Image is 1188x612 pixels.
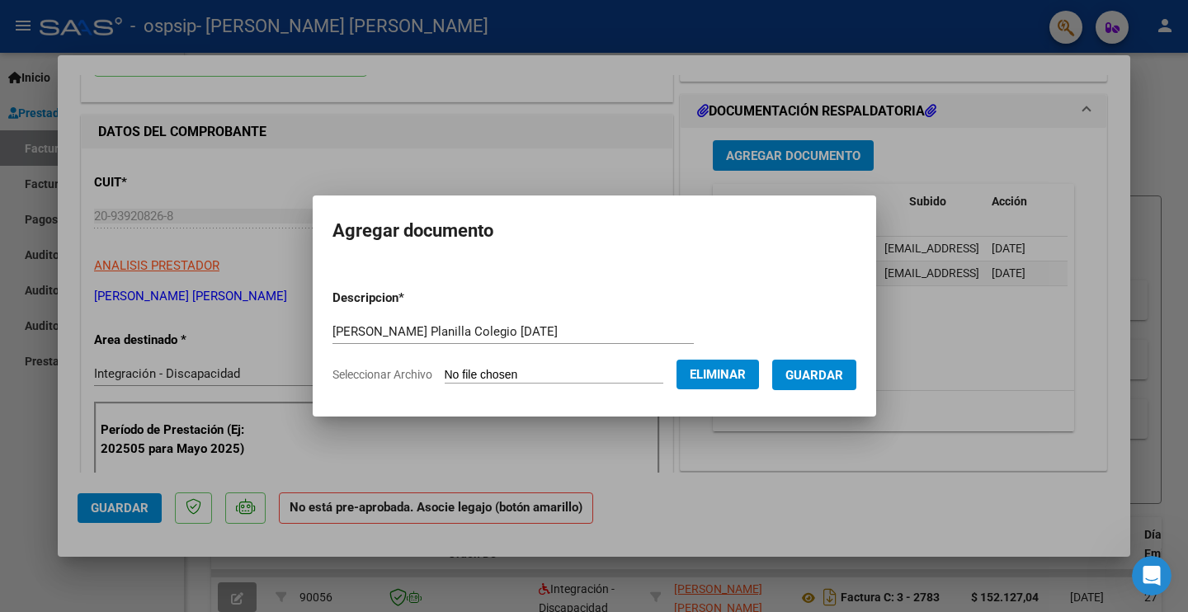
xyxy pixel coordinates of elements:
[772,360,856,390] button: Guardar
[332,289,490,308] p: Descripcion
[332,368,432,381] span: Seleccionar Archivo
[332,215,856,247] h2: Agregar documento
[1132,556,1171,596] iframe: Intercom live chat
[690,367,746,382] span: Eliminar
[785,368,843,383] span: Guardar
[676,360,759,389] button: Eliminar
